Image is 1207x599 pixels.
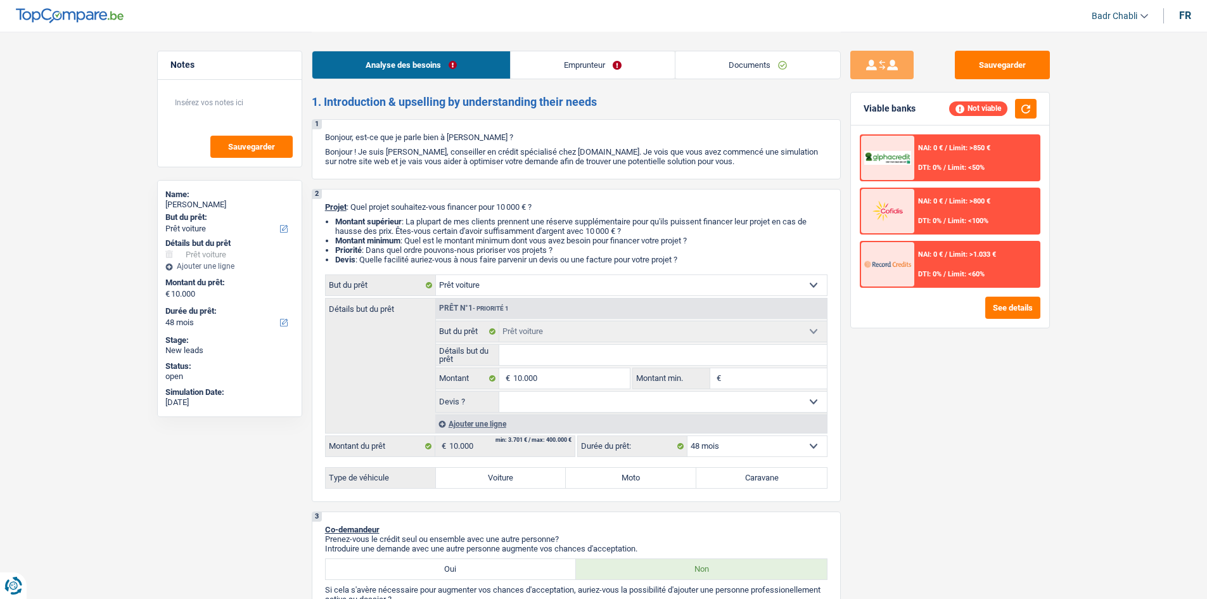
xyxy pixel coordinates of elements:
label: Caravane [696,468,827,488]
strong: Montant minimum [335,236,400,245]
li: : Quel est le montant minimum dont vous avez besoin pour financer votre projet ? [335,236,827,245]
div: 1 [312,120,322,129]
img: Record Credits [864,252,911,276]
a: Emprunteur [511,51,675,79]
div: Simulation Date: [165,387,294,397]
span: / [943,164,946,172]
label: But du prêt: [165,212,291,222]
div: fr [1179,10,1191,22]
div: Viable banks [864,103,916,114]
label: Montant [436,368,500,389]
span: - Priorité 1 [473,305,509,312]
div: Prêt n°1 [436,304,512,312]
label: Devis ? [436,392,500,412]
span: € [710,368,724,389]
div: Ajouter une ligne [435,415,827,433]
span: NAI: 0 € [918,197,943,205]
span: / [945,250,947,259]
div: min: 3.701 € / max: 400.000 € [495,437,572,443]
button: Sauvegarder [955,51,1050,79]
h2: 1. Introduction & upselling by understanding their needs [312,95,841,109]
span: Limit: <60% [948,270,985,278]
p: Introduire une demande avec une autre personne augmente vos chances d'acceptation. [325,544,827,553]
li: : La plupart de mes clients prennent une réserve supplémentaire pour qu'ils puissent financer leu... [335,217,827,236]
span: NAI: 0 € [918,250,943,259]
label: But du prêt [436,321,500,342]
a: Badr Chabli [1082,6,1148,27]
span: € [165,289,170,299]
div: Name: [165,190,294,200]
div: open [165,371,294,382]
p: : Quel projet souhaitez-vous financer pour 10 000 € ? [325,202,827,212]
p: Bonjour, est-ce que je parle bien à [PERSON_NAME] ? [325,132,827,142]
span: Sauvegarder [228,143,275,151]
span: Devis [335,255,355,264]
label: Durée du prêt: [578,436,687,456]
span: Limit: >850 € [949,144,990,152]
span: Limit: <100% [948,217,988,225]
label: Voiture [436,468,566,488]
span: € [499,368,513,389]
img: AlphaCredit [864,151,911,165]
li: : Quelle facilité auriez-vous à nous faire parvenir un devis ou une facture pour votre projet ? [335,255,827,264]
div: Ajouter une ligne [165,262,294,271]
img: Cofidis [864,199,911,222]
span: Limit: >1.033 € [949,250,996,259]
span: Projet [325,202,347,212]
p: Bonjour ! Je suis [PERSON_NAME], conseiller en crédit spécialisé chez [DOMAIN_NAME]. Je vois que ... [325,147,827,166]
label: Détails but du prêt [326,299,435,313]
label: Montant du prêt [326,436,435,456]
div: Détails but du prêt [165,238,294,248]
li: : Dans quel ordre pouvons-nous prioriser vos projets ? [335,245,827,255]
button: See details [985,297,1040,319]
a: Analyse des besoins [312,51,510,79]
span: / [943,217,946,225]
div: New leads [165,345,294,356]
span: / [943,270,946,278]
label: But du prêt [326,275,436,295]
span: DTI: 0% [918,270,942,278]
label: Non [576,559,827,579]
span: DTI: 0% [918,217,942,225]
span: / [945,197,947,205]
div: [PERSON_NAME] [165,200,294,210]
span: Limit: >800 € [949,197,990,205]
span: NAI: 0 € [918,144,943,152]
span: Limit: <50% [948,164,985,172]
label: Montant du prêt: [165,278,291,288]
label: Moto [566,468,696,488]
span: / [945,144,947,152]
label: Montant min. [633,368,710,389]
strong: Montant supérieur [335,217,402,226]
div: Stage: [165,335,294,345]
span: Co-demandeur [325,525,380,534]
label: Détails but du prêt [436,345,500,365]
span: Badr Chabli [1092,11,1137,22]
label: Type de véhicule [326,468,436,488]
p: Prenez-vous le crédit seul ou ensemble avec une autre personne? [325,534,827,544]
button: Sauvegarder [210,136,293,158]
label: Oui [326,559,577,579]
div: 3 [312,512,322,522]
strong: Priorité [335,245,362,255]
div: Status: [165,361,294,371]
div: Not viable [949,101,1007,115]
label: Durée du prêt: [165,306,291,316]
h5: Notes [170,60,289,70]
div: [DATE] [165,397,294,408]
a: Documents [675,51,840,79]
img: TopCompare Logo [16,8,124,23]
div: 2 [312,190,322,199]
span: € [435,436,449,456]
span: DTI: 0% [918,164,942,172]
